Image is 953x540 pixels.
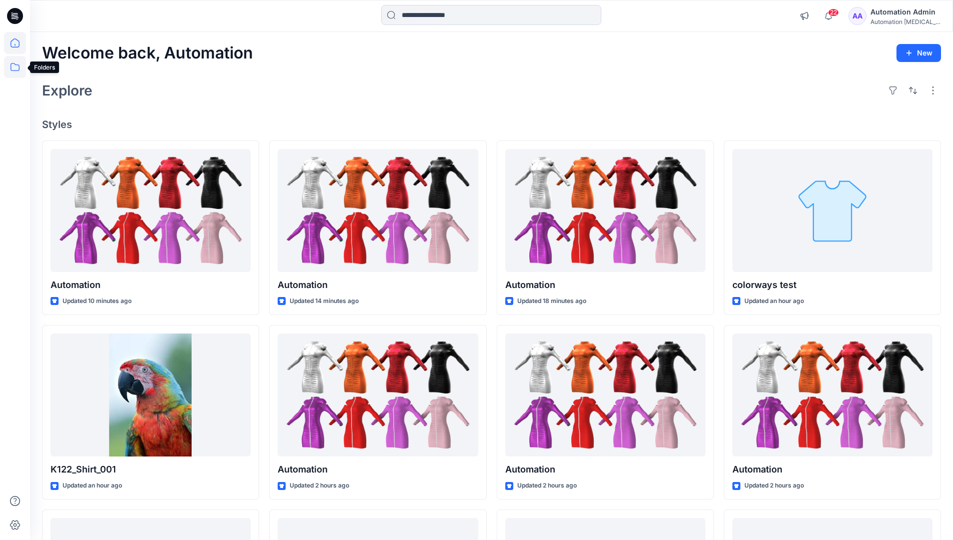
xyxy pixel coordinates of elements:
p: Automation [505,462,705,476]
p: Updated an hour ago [744,296,804,306]
p: K122_Shirt_001 [51,462,251,476]
h2: Welcome back, Automation [42,44,253,62]
p: Updated 10 minutes ago [63,296,132,306]
a: Automation [505,333,705,457]
div: AA [848,7,866,25]
p: Updated an hour ago [63,480,122,491]
p: Automation [505,278,705,292]
p: Updated 14 minutes ago [290,296,359,306]
h4: Styles [42,118,941,130]
p: Updated 18 minutes ago [517,296,586,306]
a: K122_Shirt_001 [51,333,251,457]
p: Updated 2 hours ago [290,480,349,491]
a: Automation [278,333,478,457]
div: Automation [MEDICAL_DATA]... [870,18,940,25]
p: Automation [278,462,478,476]
h2: Explore [42,82,93,98]
a: Automation [732,333,932,457]
a: Automation [278,149,478,272]
p: Automation [51,278,251,292]
p: Automation [278,278,478,292]
p: colorways test [732,278,932,292]
p: Automation [732,462,932,476]
a: Automation [51,149,251,272]
div: Automation Admin [870,6,940,18]
button: New [896,44,941,62]
p: Updated 2 hours ago [517,480,577,491]
a: colorways test [732,149,932,272]
p: Updated 2 hours ago [744,480,804,491]
span: 22 [828,8,839,16]
a: Automation [505,149,705,272]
